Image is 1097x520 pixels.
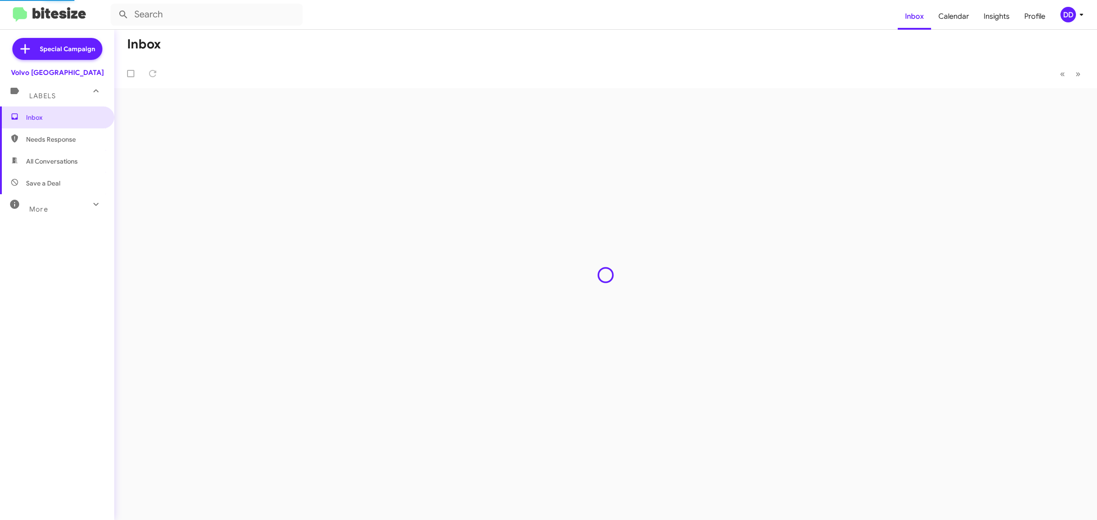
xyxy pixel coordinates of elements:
[40,44,95,53] span: Special Campaign
[1054,64,1070,83] button: Previous
[1055,64,1086,83] nav: Page navigation example
[1017,3,1053,30] a: Profile
[26,179,60,188] span: Save a Deal
[26,113,104,122] span: Inbox
[1070,64,1086,83] button: Next
[1053,7,1087,22] button: DD
[26,157,78,166] span: All Conversations
[931,3,976,30] a: Calendar
[1076,68,1081,80] span: »
[127,37,161,52] h1: Inbox
[1060,68,1065,80] span: «
[12,38,102,60] a: Special Campaign
[26,135,104,144] span: Needs Response
[29,205,48,213] span: More
[29,92,56,100] span: Labels
[11,68,104,77] div: Volvo [GEOGRAPHIC_DATA]
[111,4,303,26] input: Search
[1060,7,1076,22] div: DD
[976,3,1017,30] a: Insights
[898,3,931,30] a: Inbox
